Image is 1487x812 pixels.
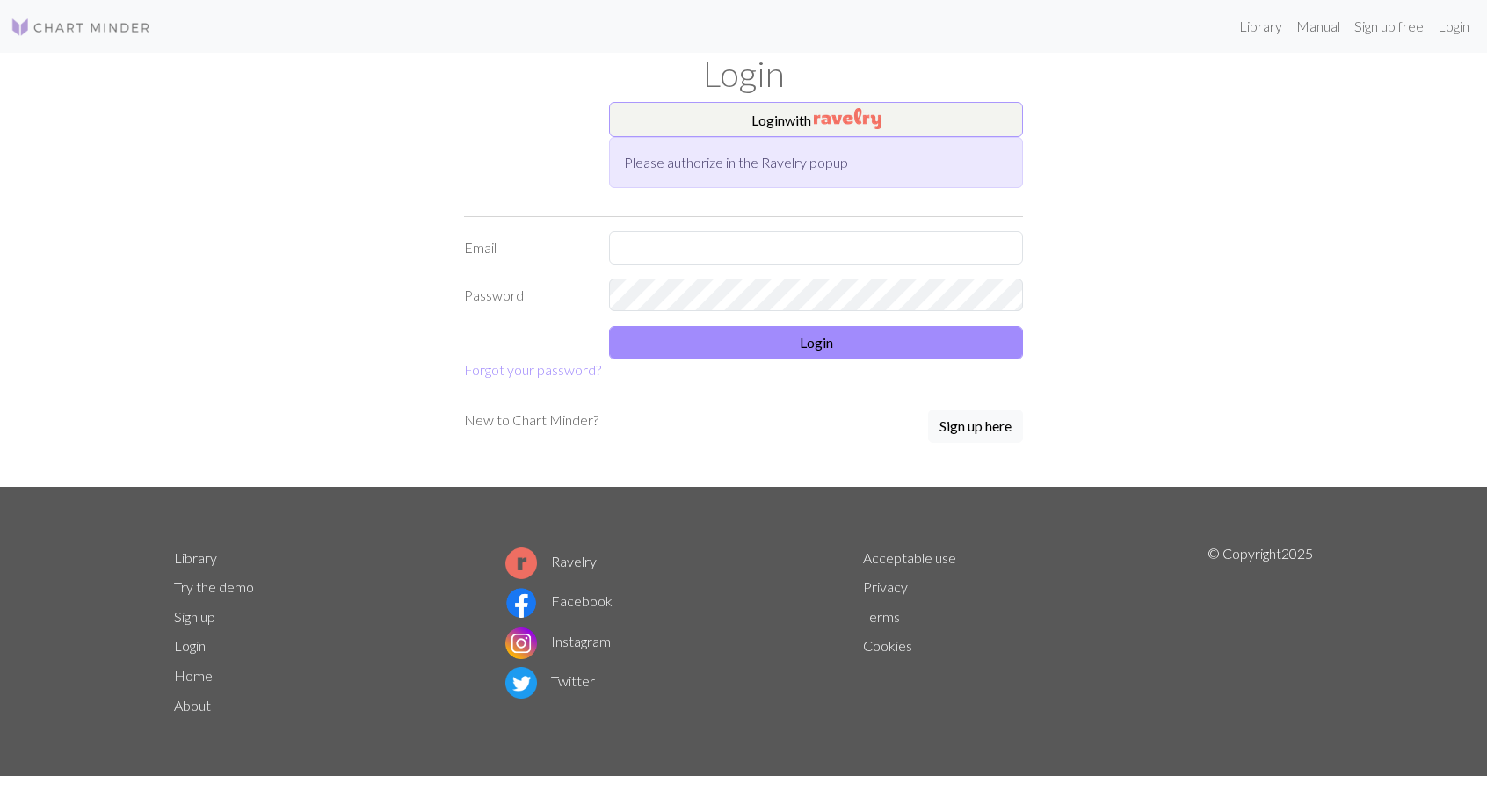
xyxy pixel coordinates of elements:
a: Login [174,637,206,654]
button: Sign up here [928,410,1023,443]
img: Logo [11,17,151,38]
a: Forgot your password? [464,361,601,378]
p: © Copyright 2025 [1208,543,1313,721]
a: Login [1431,9,1476,44]
a: Sign up free [1347,9,1431,44]
a: About [174,697,211,714]
a: Facebook [505,592,613,609]
a: Sign up here [928,410,1023,445]
img: Twitter logo [505,667,537,699]
a: Home [174,667,213,684]
a: Library [174,549,217,566]
button: Loginwith [609,102,1023,137]
a: Ravelry [505,553,597,569]
a: Terms [863,608,900,625]
img: Instagram logo [505,627,537,659]
a: Manual [1289,9,1347,44]
label: Password [453,279,598,312]
a: Cookies [863,637,912,654]
a: Twitter [505,672,595,689]
a: Acceptable use [863,549,956,566]
label: Email [453,231,598,265]
div: Please authorize in the Ravelry popup [609,137,1023,188]
a: Instagram [505,633,611,649]
img: Ravelry logo [505,547,537,579]
a: Privacy [863,578,908,595]
a: Library [1232,9,1289,44]
a: Sign up [174,608,215,625]
button: Login [609,326,1023,359]
p: New to Chart Minder? [464,410,598,431]
img: Ravelry [814,108,881,129]
img: Facebook logo [505,587,537,619]
h1: Login [163,53,1324,95]
a: Try the demo [174,578,254,595]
